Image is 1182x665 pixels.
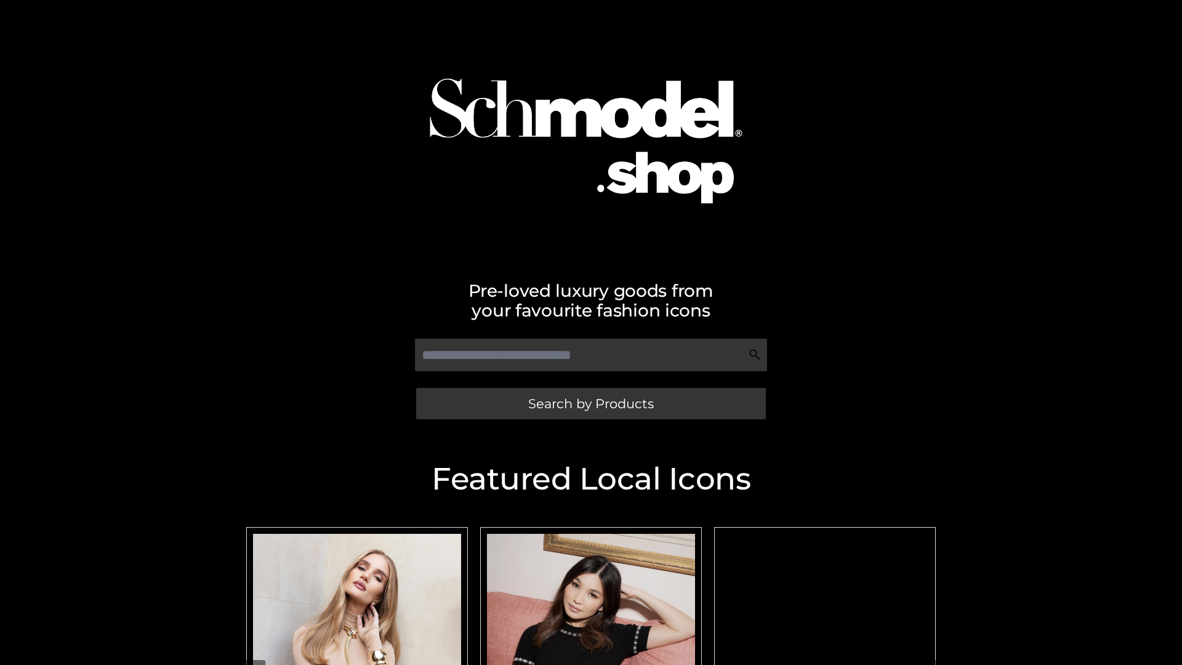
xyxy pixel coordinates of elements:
[240,464,942,494] h2: Featured Local Icons​
[749,349,761,361] img: Search Icon
[240,281,942,320] h2: Pre-loved luxury goods from your favourite fashion icons
[528,397,654,410] span: Search by Products
[416,388,766,419] a: Search by Products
